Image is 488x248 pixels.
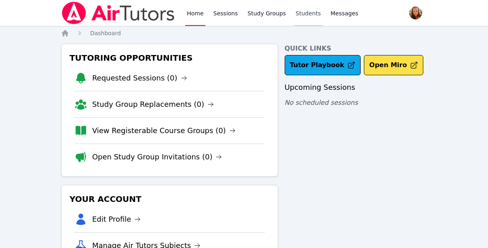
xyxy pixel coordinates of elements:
h3: Your Account [68,192,271,206]
a: Study Group Replacements (0) [92,99,214,110]
span: No scheduled sessions [285,99,358,106]
a: Edit Profile [92,214,141,225]
img: Air Tutors [61,2,175,24]
button: Open Miro [364,55,423,75]
span: Dashboard [90,30,121,36]
h3: Upcoming Sessions [285,82,427,93]
a: Requested Sessions (0) [92,72,187,84]
a: Open Study Group Invitations (0) [92,151,222,163]
nav: Breadcrumb [61,29,427,37]
h4: Quick Links [285,44,427,53]
a: Tutor Playbook [285,55,361,75]
span: Messages [331,9,359,17]
a: View Registerable Course Groups (0) [92,125,236,136]
h3: Tutoring Opportunities [68,51,271,65]
a: Dashboard [90,29,121,37]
